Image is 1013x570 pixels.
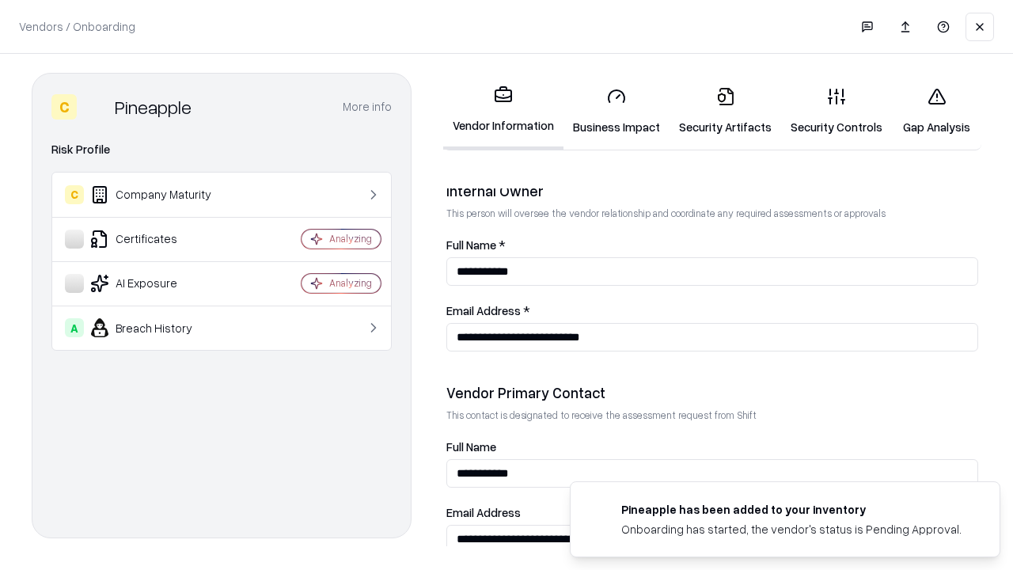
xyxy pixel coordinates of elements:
div: Onboarding has started, the vendor's status is Pending Approval. [621,521,962,538]
label: Full Name * [446,239,978,251]
a: Security Controls [781,74,892,148]
div: Pineapple has been added to your inventory [621,501,962,518]
a: Vendor Information [443,73,563,150]
div: Pineapple [115,94,192,120]
div: A [65,318,84,337]
img: Pineapple [83,94,108,120]
div: Company Maturity [65,185,254,204]
div: Internal Owner [446,181,978,200]
div: Risk Profile [51,140,392,159]
label: Full Name [446,441,978,453]
div: C [51,94,77,120]
a: Security Artifacts [670,74,781,148]
p: Vendors / Onboarding [19,18,135,35]
a: Business Impact [563,74,670,148]
a: Gap Analysis [892,74,981,148]
div: C [65,185,84,204]
label: Email Address [446,507,978,519]
div: Breach History [65,318,254,337]
div: Certificates [65,230,254,249]
div: AI Exposure [65,274,254,293]
p: This person will oversee the vendor relationship and coordinate any required assessments or appro... [446,207,978,220]
div: Vendor Primary Contact [446,383,978,402]
button: More info [343,93,392,121]
p: This contact is designated to receive the assessment request from Shift [446,408,978,422]
label: Email Address * [446,305,978,317]
div: Analyzing [329,276,372,290]
div: Analyzing [329,232,372,245]
img: pineappleenergy.com [590,501,609,520]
